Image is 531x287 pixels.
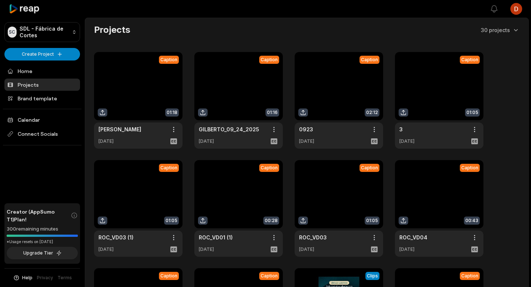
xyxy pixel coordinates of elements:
a: ROC_VD03 [299,234,327,241]
h2: Projects [94,24,130,36]
a: ROC_VD01 (1) [199,234,233,241]
button: Upgrade Tier [7,247,78,259]
a: ROC_VD03 (1) [98,234,133,241]
div: *Usage resets on [DATE] [7,239,78,245]
a: 3 [399,125,403,133]
a: Calendar [4,114,80,126]
a: Projects [4,79,80,91]
a: Privacy [37,274,53,281]
a: 0923 [299,125,313,133]
div: 300 remaining minutes [7,225,78,233]
a: Brand template [4,92,80,104]
button: 30 projects [481,26,520,34]
p: SDL - Fábrica de Cortes [20,25,69,39]
a: GILBERTO_09_24_2025 [199,125,259,133]
a: Home [4,65,80,77]
span: Creator (AppSumo T1) Plan! [7,208,71,223]
button: Create Project [4,48,80,60]
span: Connect Socials [4,127,80,141]
a: [PERSON_NAME] [98,125,141,133]
span: Help [22,274,32,281]
button: Help [13,274,32,281]
a: Terms [58,274,72,281]
a: ROC_VD04 [399,234,427,241]
div: SC [8,27,17,38]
